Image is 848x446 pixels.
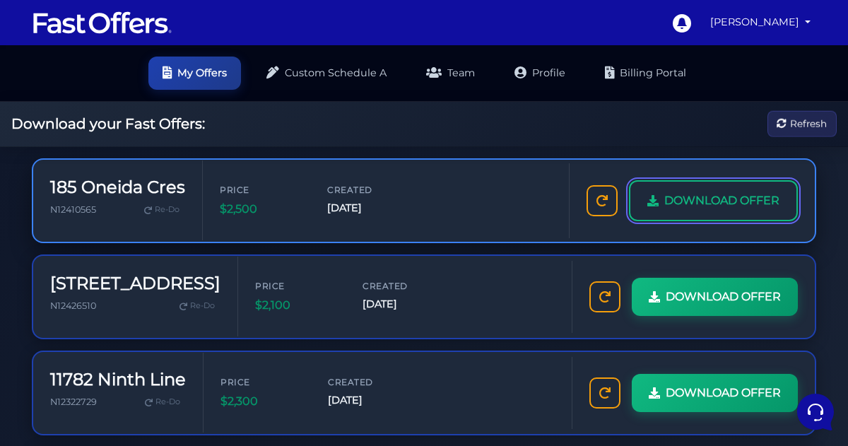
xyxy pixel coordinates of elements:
[190,300,215,312] span: Re-Do
[790,116,827,131] span: Refresh
[155,396,180,409] span: Re-Do
[184,316,271,348] button: Help
[629,180,798,221] a: DOWNLOAD OFFER
[220,200,305,218] span: $2,500
[705,8,816,36] a: [PERSON_NAME]
[155,204,179,216] span: Re-Do
[255,279,340,293] span: Price
[23,81,51,109] img: dark
[220,392,305,411] span: $2,300
[328,375,413,389] span: Created
[50,370,186,390] h3: 11782 Ninth Line
[59,151,208,165] p: You: how long does it take
[591,57,700,90] a: Billing Portal
[17,128,266,170] a: AuraYou:how long does it take11 mos ago
[32,263,231,277] input: Search for an Article...
[59,96,211,110] p: Hey sorry ill have tht refunded asap!
[220,375,305,389] span: Price
[17,74,266,116] a: Fast Offers SupportHey sorry ill have tht refunded asap!8 mos ago
[327,183,412,196] span: Created
[363,279,447,293] span: Created
[122,336,162,348] p: Messages
[23,233,96,244] span: Find an Answer
[11,11,237,34] h2: Hello Bahar 👋
[255,296,340,315] span: $2,100
[176,233,260,244] a: Open Help Center
[632,278,798,316] a: DOWNLOAD OFFER
[500,57,579,90] a: Profile
[50,397,97,407] span: N12322729
[148,57,241,90] a: My Offers
[50,177,185,198] h3: 185 Oneida Cres
[217,134,260,146] p: 11 mos ago
[252,57,401,90] a: Custom Schedule A
[664,192,779,210] span: DOWNLOAD OFFER
[767,111,837,137] button: Refresh
[327,200,412,216] span: [DATE]
[11,316,98,348] button: Home
[59,134,208,148] span: Aura
[666,288,781,306] span: DOWNLOAD OFFER
[50,300,96,311] span: N12426510
[228,57,260,68] a: See all
[11,115,205,132] h2: Download your Fast Offers:
[412,57,489,90] a: Team
[794,391,837,433] iframe: Customerly Messenger Launcher
[666,384,781,402] span: DOWNLOAD OFFER
[328,392,413,409] span: [DATE]
[23,57,114,68] span: Your Conversations
[363,296,447,312] span: [DATE]
[219,336,237,348] p: Help
[50,274,220,294] h3: [STREET_ADDRESS]
[219,79,260,92] p: 8 mos ago
[23,135,51,163] img: dark
[220,183,305,196] span: Price
[98,316,185,348] button: Messages
[42,336,66,348] p: Home
[59,79,211,93] span: Fast Offers Support
[174,297,220,315] a: Re-Do
[23,176,260,204] button: Start a Conversation
[139,393,186,411] a: Re-Do
[50,204,96,215] span: N12410565
[632,374,798,412] a: DOWNLOAD OFFER
[102,184,198,196] span: Start a Conversation
[139,201,185,219] a: Re-Do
